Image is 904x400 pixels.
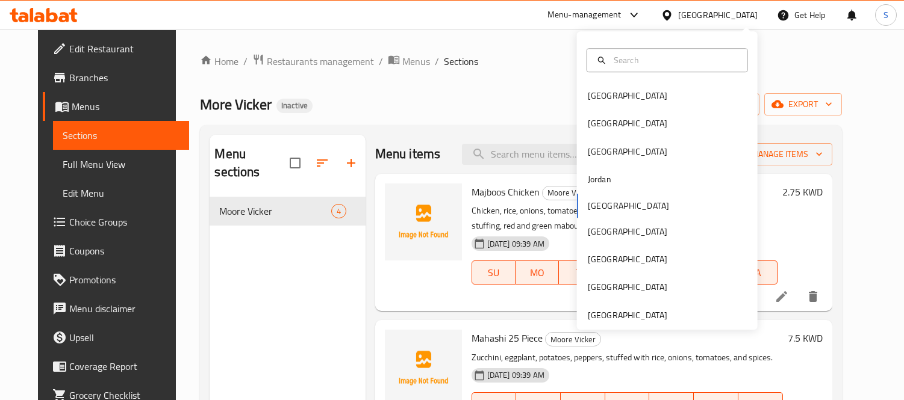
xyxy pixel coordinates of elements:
a: Edit Restaurant [43,34,189,63]
a: Home [200,54,238,69]
a: Coverage Report [43,352,189,381]
span: export [774,97,832,112]
span: Moore Vicker [546,333,600,346]
span: Menu disclaimer [69,301,179,316]
h6: 2.75 KWD [782,183,823,200]
button: Add section [337,149,366,177]
h6: 7.5 KWD [788,330,823,346]
span: Sort sections [308,149,337,177]
span: Moore Vicker [219,204,331,218]
a: Menus [43,92,189,121]
span: Manage items [737,147,823,162]
a: Branches [43,63,189,92]
a: Menus [388,54,430,69]
div: Moore Vicker [542,186,598,200]
a: Edit menu item [775,289,789,304]
div: [GEOGRAPHIC_DATA] [588,281,667,294]
a: Edit Menu [53,179,189,208]
span: More Vicker [200,91,272,118]
button: MO [516,260,559,285]
button: Manage items [727,143,832,165]
span: Sections [63,128,179,143]
span: Choice Groups [69,215,179,229]
div: Moore Vicker4 [210,197,365,226]
span: Coupons [69,244,179,258]
span: 4 [332,206,346,217]
span: SU [477,264,511,282]
input: Search [609,54,740,67]
a: Restaurants management [252,54,374,69]
nav: Menu sections [210,192,365,230]
span: Menus [402,54,430,69]
a: Sections [53,121,189,150]
button: delete [799,282,828,311]
input: search [462,144,604,165]
div: [GEOGRAPHIC_DATA] [588,117,667,131]
span: Edit Menu [63,186,179,200]
div: [GEOGRAPHIC_DATA] [588,253,667,266]
span: Promotions [69,272,179,287]
h2: Menu items [375,145,441,163]
button: export [764,93,842,115]
span: MO [520,264,554,282]
a: Coupons [43,236,189,265]
span: Upsell [69,330,179,345]
div: [GEOGRAPHIC_DATA] [588,309,667,322]
a: Promotions [43,265,189,294]
button: TU [559,260,602,285]
a: Full Menu View [53,150,189,179]
a: Upsell [43,323,189,352]
a: Menu disclaimer [43,294,189,323]
div: items [331,204,346,218]
li: / [243,54,248,69]
span: Restaurants management [267,54,374,69]
span: Mahashi 25 Piece [472,329,543,347]
span: Sections [444,54,478,69]
span: Branches [69,70,179,85]
span: [DATE] 09:39 AM [482,369,549,381]
div: [GEOGRAPHIC_DATA] [588,89,667,102]
img: Majboos Chicken [385,183,462,260]
nav: breadcrumb [200,54,841,69]
button: SU [472,260,516,285]
span: Coverage Report [69,359,179,374]
li: / [435,54,439,69]
div: Jordan [588,173,611,186]
div: [GEOGRAPHIC_DATA] [678,8,758,22]
span: Edit Restaurant [69,42,179,56]
span: Full Menu View [63,157,179,171]
span: S [884,8,888,22]
div: [GEOGRAPHIC_DATA] [588,145,667,158]
div: Inactive [276,99,313,113]
p: Chicken, rice, onions, tomatoes, saffron, raisins, dried limes, mixed spices, with stuffing, red ... [472,203,778,233]
div: [GEOGRAPHIC_DATA] [588,225,667,238]
span: Menus [72,99,179,114]
p: Zucchini, eggplant, potatoes, peppers, stuffed with rice, onions, tomatoes, and spices. [472,350,783,365]
span: TU [564,264,597,282]
span: Majboos Chicken [472,183,540,201]
span: Select all sections [282,150,308,176]
span: Inactive [276,100,313,111]
span: [DATE] 09:39 AM [482,238,549,250]
h2: Menu sections [214,145,289,181]
li: / [379,54,383,69]
a: Choice Groups [43,208,189,236]
span: Moore Vicker [543,186,597,200]
div: Menu-management [547,8,622,22]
